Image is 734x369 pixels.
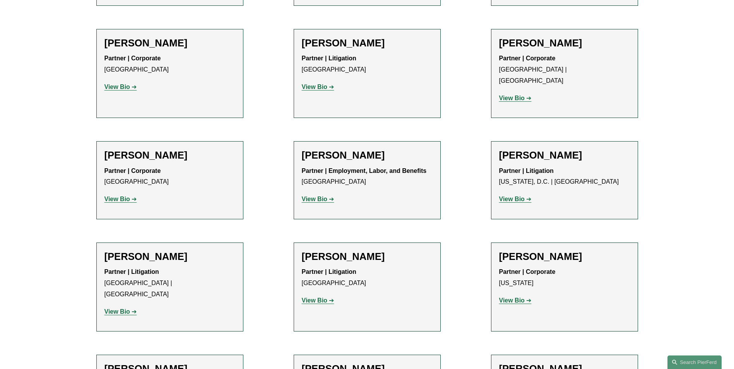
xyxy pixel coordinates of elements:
a: View Bio [302,84,334,90]
h2: [PERSON_NAME] [104,149,235,161]
h2: [PERSON_NAME] [302,37,433,49]
h2: [PERSON_NAME] [499,37,630,49]
h2: [PERSON_NAME] [302,149,433,161]
strong: View Bio [302,196,327,202]
a: Search this site [667,355,722,369]
p: [GEOGRAPHIC_DATA] [302,166,433,188]
strong: Partner | Litigation [302,268,356,275]
strong: View Bio [302,297,327,304]
a: View Bio [302,196,334,202]
strong: View Bio [302,84,327,90]
p: [US_STATE], D.C. | [GEOGRAPHIC_DATA] [499,166,630,188]
strong: Partner | Employment, Labor, and Benefits [302,167,427,174]
strong: Partner | Corporate [104,167,161,174]
strong: Partner | Litigation [499,167,554,174]
p: [GEOGRAPHIC_DATA] [104,166,235,188]
a: View Bio [104,308,137,315]
a: View Bio [499,196,532,202]
h2: [PERSON_NAME] [302,251,433,263]
strong: Partner | Litigation [302,55,356,62]
h2: [PERSON_NAME] [104,251,235,263]
p: [GEOGRAPHIC_DATA] | [GEOGRAPHIC_DATA] [499,53,630,86]
strong: View Bio [104,308,130,315]
strong: View Bio [499,196,525,202]
a: View Bio [302,297,334,304]
strong: View Bio [499,95,525,101]
p: [GEOGRAPHIC_DATA] | [GEOGRAPHIC_DATA] [104,266,235,300]
a: View Bio [499,297,532,304]
a: View Bio [104,84,137,90]
strong: View Bio [104,84,130,90]
p: [GEOGRAPHIC_DATA] [104,53,235,75]
strong: Partner | Corporate [104,55,161,62]
strong: View Bio [499,297,525,304]
h2: [PERSON_NAME] [104,37,235,49]
strong: View Bio [104,196,130,202]
a: View Bio [104,196,137,202]
p: [GEOGRAPHIC_DATA] [302,53,433,75]
strong: Partner | Corporate [499,268,556,275]
a: View Bio [499,95,532,101]
h2: [PERSON_NAME] [499,149,630,161]
strong: Partner | Litigation [104,268,159,275]
p: [US_STATE] [499,266,630,289]
strong: Partner | Corporate [499,55,556,62]
p: [GEOGRAPHIC_DATA] [302,266,433,289]
h2: [PERSON_NAME] [499,251,630,263]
